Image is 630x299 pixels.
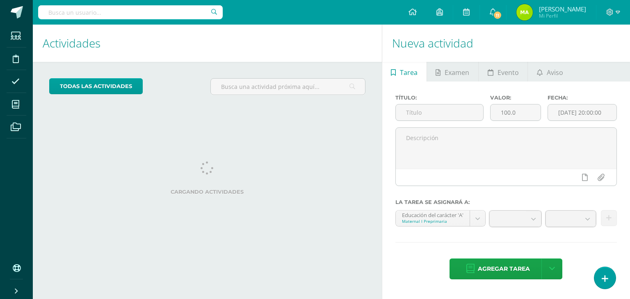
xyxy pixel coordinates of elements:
[211,79,365,95] input: Busca una actividad próxima aquí...
[427,62,478,82] a: Examen
[498,63,519,82] span: Evento
[49,189,365,195] label: Cargando actividades
[49,78,143,94] a: todas las Actividades
[396,211,485,226] a: Educación del carácter 'A'Maternal I Preprimaria
[490,95,541,101] label: Valor:
[516,4,533,20] img: c80006607dc2b58b34ed7896bdb0d8b1.png
[395,199,617,205] label: La tarea se asignará a:
[528,62,572,82] a: Aviso
[493,11,502,20] span: 11
[392,25,620,62] h1: Nueva actividad
[478,259,530,279] span: Agregar tarea
[479,62,527,82] a: Evento
[400,63,418,82] span: Tarea
[402,218,463,224] div: Maternal I Preprimaria
[491,104,540,120] input: Puntos máximos
[548,95,617,101] label: Fecha:
[396,104,484,120] input: Título
[43,25,372,62] h1: Actividades
[382,62,427,82] a: Tarea
[395,95,484,101] label: Título:
[445,63,469,82] span: Examen
[548,104,616,120] input: Fecha de entrega
[539,5,586,13] span: [PERSON_NAME]
[402,211,463,218] div: Educación del carácter 'A'
[539,12,586,19] span: Mi Perfil
[547,63,563,82] span: Aviso
[38,5,223,19] input: Busca un usuario...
